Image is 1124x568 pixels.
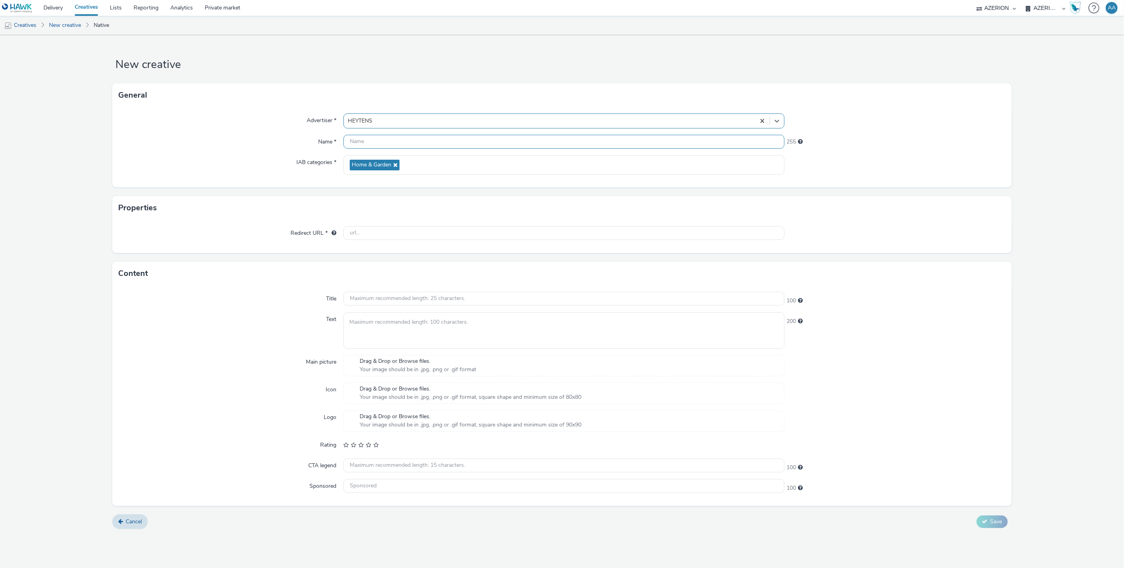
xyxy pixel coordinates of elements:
input: Sponsored [343,479,785,493]
label: IAB categories * [293,155,339,166]
label: CTA legend [305,459,339,470]
label: Redirect URL * [287,226,339,237]
span: Home & Garden [352,162,391,168]
a: Cancel [112,514,148,529]
a: New creative [45,16,85,35]
span: 100 [786,484,796,492]
a: Native [90,16,113,35]
label: Logo [321,410,339,421]
span: Your image should be in .jpg, .png or .gif format, square shape and minimum size of 80x80 [360,393,582,401]
span: Cancel [126,518,142,525]
label: Advertiser * [304,113,339,125]
a: Hawk Academy [1069,2,1084,14]
label: Icon [322,383,339,394]
span: Drag & Drop or Browse files. [360,413,582,421]
span: 100 [786,464,796,472]
div: Maximum recommended length: 100 characters. [798,484,803,492]
label: Sponsored [306,479,339,490]
div: Maximum recommended length: 25 characters. [798,297,803,305]
h3: Properties [118,202,157,214]
span: Drag & Drop or Browse files. [360,385,582,393]
label: Rating [317,438,339,449]
input: Name [343,135,785,149]
span: Drag & Drop or Browse files. [360,357,476,365]
div: Maximum recommended length: 15 characters. [798,464,803,472]
span: 100 [786,297,796,305]
h3: General [118,89,147,101]
label: Text [323,312,339,323]
h1: New creative [112,57,1011,72]
label: Title [323,292,339,303]
img: Hawk Academy [1069,2,1081,14]
input: Maximum recommended length: 15 characters. [343,459,785,472]
button: Save [977,515,1008,528]
div: URL will be used as a validation URL with some SSPs and it will be the redirection URL of your cr... [328,229,336,237]
span: Your image should be in .jpg, .png or .gif format [360,366,476,374]
span: Your image should be in .jpg, .png or .gif format, square shape and minimum size of 90x90 [360,421,582,429]
label: Main picture [303,355,339,366]
span: Save [990,518,1002,525]
div: Maximum 255 characters [798,138,803,146]
img: mobile [4,22,12,30]
div: AA [1108,2,1116,14]
input: url... [343,226,785,240]
label: Name * [315,135,339,146]
span: 255 [786,138,796,146]
div: Maximum recommended length: 100 characters. [798,317,803,325]
input: Maximum recommended length: 25 characters. [343,292,785,306]
h3: Content [118,268,148,279]
span: 200 [786,317,796,325]
img: undefined Logo [2,3,32,13]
